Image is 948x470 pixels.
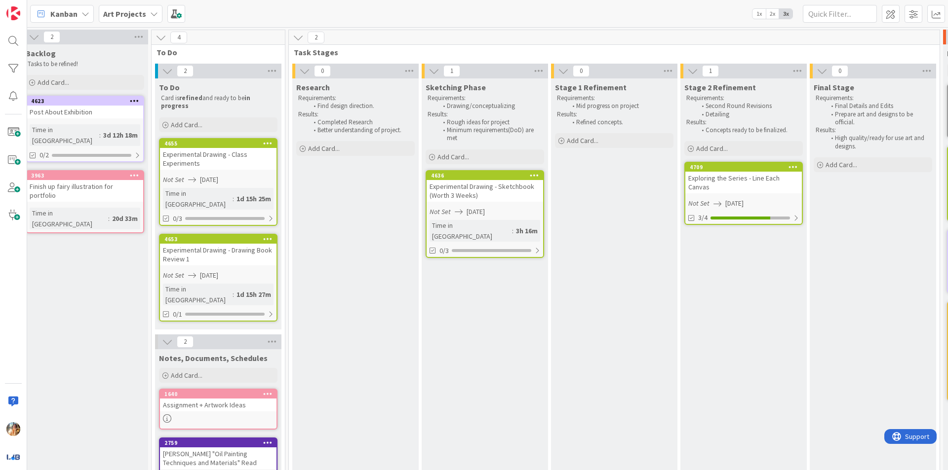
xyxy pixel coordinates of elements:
span: Sketching Phase [426,82,486,92]
div: 4636 [427,171,543,180]
span: Final Stage [814,82,854,92]
span: [DATE] [200,270,218,281]
div: Finish up fairy illustration for portfolio [27,180,143,202]
span: 4 [170,32,187,43]
span: Stage 2 Refinement [684,82,756,92]
p: Requirements: [686,94,801,102]
span: Stage 1 Refinement [555,82,627,92]
a: 4655Experimental Drawing - Class ExperimentsNot Set[DATE]Time in [GEOGRAPHIC_DATA]:1d 15h 25m0/3 [159,138,277,226]
a: 4636Experimental Drawing - Sketchbook (Worth 3 Weeks)Not Set[DATE]Time in [GEOGRAPHIC_DATA]:3h 16... [426,170,544,258]
span: [DATE] [200,175,218,185]
div: 1640 [160,390,276,398]
div: 3963Finish up fairy illustration for portfolio [27,171,143,202]
input: Quick Filter... [803,5,877,23]
span: Add Card... [437,152,469,161]
span: 0 [573,65,590,77]
span: 2 [177,65,194,77]
span: 0/3 [173,214,182,224]
div: Experimental Drawing - Class Experiments [160,148,276,170]
span: Notes, Documents, Schedules [159,353,268,363]
div: 4655 [160,139,276,148]
div: 20d 33m [110,213,140,224]
i: Not Set [688,199,710,208]
b: Art Projects [103,9,146,19]
div: Time in [GEOGRAPHIC_DATA] [430,220,512,242]
span: [DATE] [467,207,485,217]
div: 4655 [164,140,276,147]
span: 0/3 [439,246,449,256]
span: 2 [177,336,194,348]
div: 3963 [27,171,143,180]
li: Prepare art and designs to be official. [826,110,931,127]
li: Completed Research [308,118,413,126]
li: Second Round Revisions [696,102,801,110]
div: 2759 [164,439,276,446]
span: 0/1 [173,309,182,320]
p: Tasks to be refined! [28,60,142,68]
p: Results: [816,126,930,134]
li: Refined concepts. [567,118,672,126]
span: 3x [779,9,792,19]
p: Results: [686,118,801,126]
span: Backlog [26,48,56,58]
span: 2 [308,32,324,43]
strong: refined [179,94,202,102]
div: 4709 [690,164,802,171]
i: Not Set [163,271,184,280]
span: 0 [831,65,848,77]
span: : [233,289,234,300]
a: 1640Assignment + Artwork Ideas [159,389,277,430]
a: 4709Exploring the Series - Line Each CanvasNot Set[DATE]3/4 [684,162,803,225]
li: Find design direction. [308,102,413,110]
i: Not Set [430,207,451,216]
span: Add Card... [567,136,598,145]
p: Requirements: [816,94,930,102]
p: Results: [557,110,671,118]
div: Time in [GEOGRAPHIC_DATA] [30,208,108,229]
div: Post About Exhibition [27,106,143,118]
strong: in progress [161,94,252,110]
span: Add Card... [38,78,69,87]
li: Better understanding of project. [308,126,413,134]
span: [DATE] [725,198,744,209]
div: 3h 16m [513,225,540,236]
span: Kanban [50,8,78,20]
div: 4636 [431,172,543,179]
div: 3963 [31,172,143,179]
span: Add Card... [696,144,728,153]
p: Card is and ready to be [161,94,276,110]
div: 4709 [685,163,802,172]
span: 0 [314,65,331,77]
li: Minimum requirements(DoD) are met [437,126,543,143]
div: 4636Experimental Drawing - Sketchbook (Worth 3 Weeks) [427,171,543,202]
div: 1d 15h 25m [234,193,274,204]
span: Add Card... [826,160,857,169]
img: Visit kanbanzone.com [6,6,20,20]
div: Time in [GEOGRAPHIC_DATA] [163,284,233,305]
a: 3963Finish up fairy illustration for portfolioTime in [GEOGRAPHIC_DATA]:20d 33m [26,170,144,233]
li: Drawing/conceptualizing [437,102,543,110]
li: Rough ideas for project [437,118,543,126]
span: Research [296,82,330,92]
img: JF [6,422,20,436]
div: [PERSON_NAME] "Oil Painting Techniques and Materials" Read [160,447,276,469]
div: 4653 [164,236,276,243]
p: Requirements: [557,94,671,102]
li: Detailing [696,110,801,118]
div: Experimental Drawing - Drawing Book Review 1 [160,244,276,265]
span: : [99,130,101,141]
div: Time in [GEOGRAPHIC_DATA] [30,124,99,146]
span: 1 [443,65,460,77]
div: Exploring the Series - Line Each Canvas [685,172,802,193]
div: 2759[PERSON_NAME] "Oil Painting Techniques and Materials" Read [160,438,276,469]
div: 4623Post About Exhibition [27,97,143,118]
li: Concepts ready to be finalized. [696,126,801,134]
p: Results: [428,110,542,118]
p: Requirements: [428,94,542,102]
span: To Do [159,82,180,92]
span: Add Card... [171,371,202,380]
span: 1 [702,65,719,77]
span: Add Card... [171,120,202,129]
span: 0/2 [39,150,49,160]
span: 1x [752,9,766,19]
